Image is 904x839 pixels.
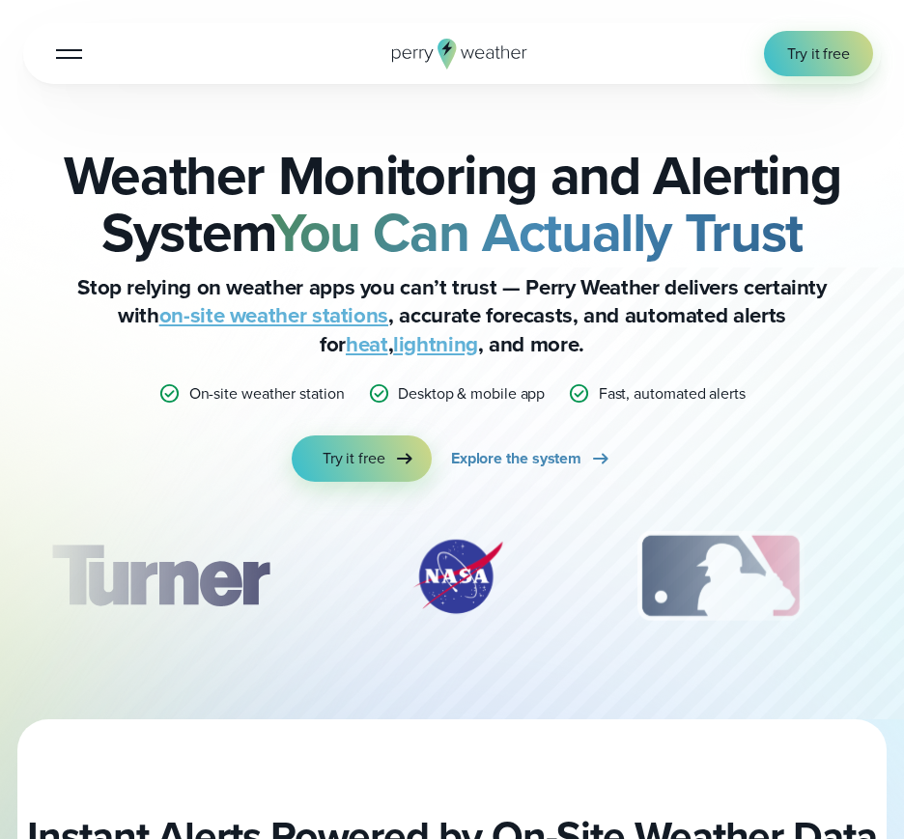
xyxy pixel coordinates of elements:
[398,382,545,405] p: Desktop & mobile app
[23,147,881,262] h2: Weather Monitoring and Alerting System
[23,528,881,634] div: slideshow
[189,382,345,405] p: On-site weather station
[764,31,873,76] a: Try it free
[323,447,385,469] span: Try it free
[393,328,478,360] a: lightning
[66,273,838,359] p: Stop relying on weather apps you can’t trust — Perry Weather delivers certainty with , accurate f...
[618,528,822,625] div: 3 of 12
[292,435,432,482] a: Try it free
[451,435,612,482] a: Explore the system
[159,299,388,331] a: on-site weather stations
[23,528,297,625] img: Turner-Construction_1.svg
[787,42,850,65] span: Try it free
[346,328,388,360] a: heat
[599,382,746,405] p: Fast, automated alerts
[451,447,581,469] span: Explore the system
[618,528,822,625] img: MLB.svg
[23,528,297,625] div: 1 of 12
[390,528,525,625] div: 2 of 12
[271,191,803,273] strong: You Can Actually Trust
[390,528,525,625] img: NASA.svg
